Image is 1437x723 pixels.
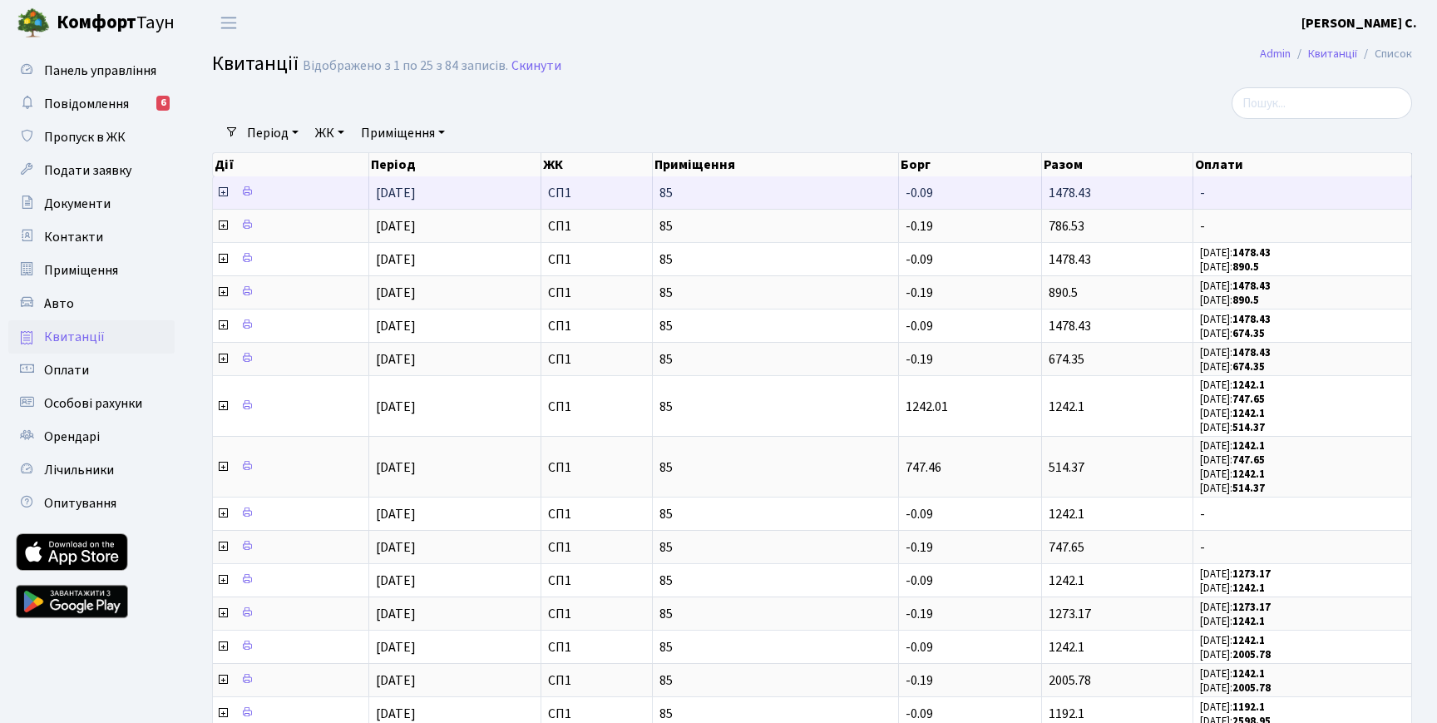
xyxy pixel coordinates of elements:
small: [DATE]: [1200,647,1271,662]
span: СП1 [548,508,644,521]
span: -0.09 [906,505,933,523]
th: Період [369,153,541,176]
span: 1192.1 [1049,705,1084,723]
a: Подати заявку [8,154,175,187]
button: Переключити навігацію [208,9,249,37]
span: 85 [659,508,891,521]
span: СП1 [548,461,644,474]
small: [DATE]: [1200,293,1259,308]
nav: breadcrumb [1235,37,1437,72]
span: [DATE] [376,671,416,690]
span: [DATE] [376,350,416,369]
span: СП1 [548,186,644,200]
li: Список [1357,45,1412,63]
th: Дії [213,153,369,176]
span: 1273.17 [1049,605,1091,623]
b: 674.35 [1232,326,1265,341]
span: СП1 [548,286,644,300]
span: СП1 [548,574,644,587]
span: Подати заявку [44,161,131,180]
span: Таун [57,9,175,37]
span: 85 [659,400,891,413]
b: 890.5 [1232,260,1259,275]
span: 85 [659,641,891,654]
span: -0.19 [906,605,933,623]
a: Приміщення [354,119,452,147]
span: - [1200,508,1405,521]
small: [DATE]: [1200,260,1259,275]
span: СП1 [548,400,644,413]
b: 1478.43 [1232,345,1271,360]
a: Оплати [8,354,175,387]
b: 1242.1 [1232,666,1265,681]
span: Документи [44,195,111,213]
span: 2005.78 [1049,671,1091,690]
span: Особові рахунки [44,394,142,413]
b: 1478.43 [1232,245,1271,260]
span: 1478.43 [1049,250,1091,269]
small: [DATE]: [1200,392,1265,407]
a: [PERSON_NAME] С. [1301,13,1417,33]
span: 1242.1 [1049,505,1084,523]
span: Приміщення [44,261,118,280]
b: 1273.17 [1232,600,1271,615]
span: 85 [659,319,891,333]
span: -0.09 [906,705,933,723]
span: [DATE] [376,458,416,477]
small: [DATE]: [1200,359,1265,374]
span: Повідомлення [44,95,129,113]
span: [DATE] [376,572,416,590]
a: Квитанції [8,320,175,354]
a: Документи [8,187,175,220]
a: Лічильники [8,453,175,487]
span: Контакти [44,228,103,246]
small: [DATE]: [1200,312,1271,327]
span: -0.19 [906,284,933,302]
small: [DATE]: [1200,420,1265,435]
span: 1478.43 [1049,317,1091,335]
a: Період [240,119,305,147]
span: -0.19 [906,350,933,369]
a: Приміщення [8,254,175,287]
small: [DATE]: [1200,279,1271,294]
span: 85 [659,253,891,266]
span: [DATE] [376,250,416,269]
b: 514.37 [1232,420,1265,435]
span: 85 [659,574,891,587]
span: 85 [659,286,891,300]
span: 85 [659,607,891,621]
b: 1478.43 [1232,312,1271,327]
b: 1242.1 [1232,633,1265,648]
span: Панель управління [44,62,156,80]
span: [DATE] [376,398,416,416]
b: [PERSON_NAME] С. [1301,14,1417,32]
span: 747.65 [1049,538,1084,557]
span: 747.46 [906,458,941,477]
b: 1242.1 [1232,467,1265,482]
a: Повідомлення6 [8,87,175,121]
span: [DATE] [376,605,416,623]
span: -0.09 [906,250,933,269]
a: Авто [8,287,175,320]
span: 85 [659,707,891,721]
small: [DATE]: [1200,467,1265,482]
span: СП1 [548,707,644,721]
span: 85 [659,674,891,687]
span: 786.53 [1049,217,1084,235]
span: Квитанції [212,49,299,78]
a: ЖК [309,119,351,147]
b: 514.37 [1232,481,1265,496]
b: 674.35 [1232,359,1265,374]
a: Орендарі [8,420,175,453]
small: [DATE]: [1200,633,1265,648]
small: [DATE]: [1200,378,1265,393]
th: Разом [1042,153,1193,176]
a: Контакти [8,220,175,254]
div: Відображено з 1 по 25 з 84 записів. [303,58,508,74]
b: 2005.78 [1232,681,1271,696]
a: Admin [1260,45,1291,62]
b: 747.65 [1232,392,1265,407]
b: 1273.17 [1232,567,1271,582]
small: [DATE]: [1200,700,1265,715]
span: 85 [659,186,891,200]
